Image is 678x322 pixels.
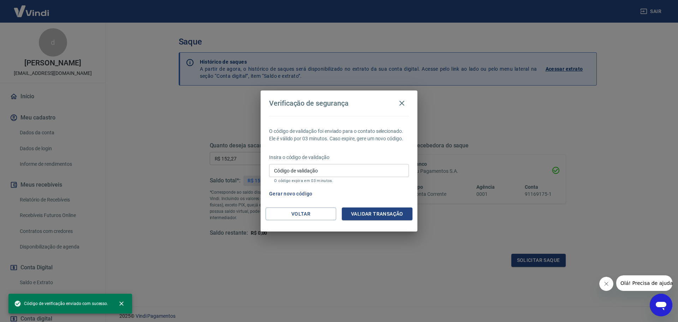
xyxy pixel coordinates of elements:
[616,275,672,291] iframe: Mensagem da empresa
[269,154,409,161] p: Insira o código de validação
[269,99,349,107] h4: Verificação de segurança
[650,294,672,316] iframe: Botão para abrir a janela de mensagens
[4,5,59,11] span: Olá! Precisa de ajuda?
[266,207,336,221] button: Voltar
[114,296,129,311] button: close
[274,178,404,183] p: O código expira em 03 minutos.
[14,300,108,307] span: Código de verificação enviado com sucesso.
[342,207,412,221] button: Validar transação
[599,277,613,291] iframe: Fechar mensagem
[269,128,409,142] p: O código de validação foi enviado para o contato selecionado. Ele é válido por 03 minutos. Caso e...
[266,187,315,200] button: Gerar novo código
